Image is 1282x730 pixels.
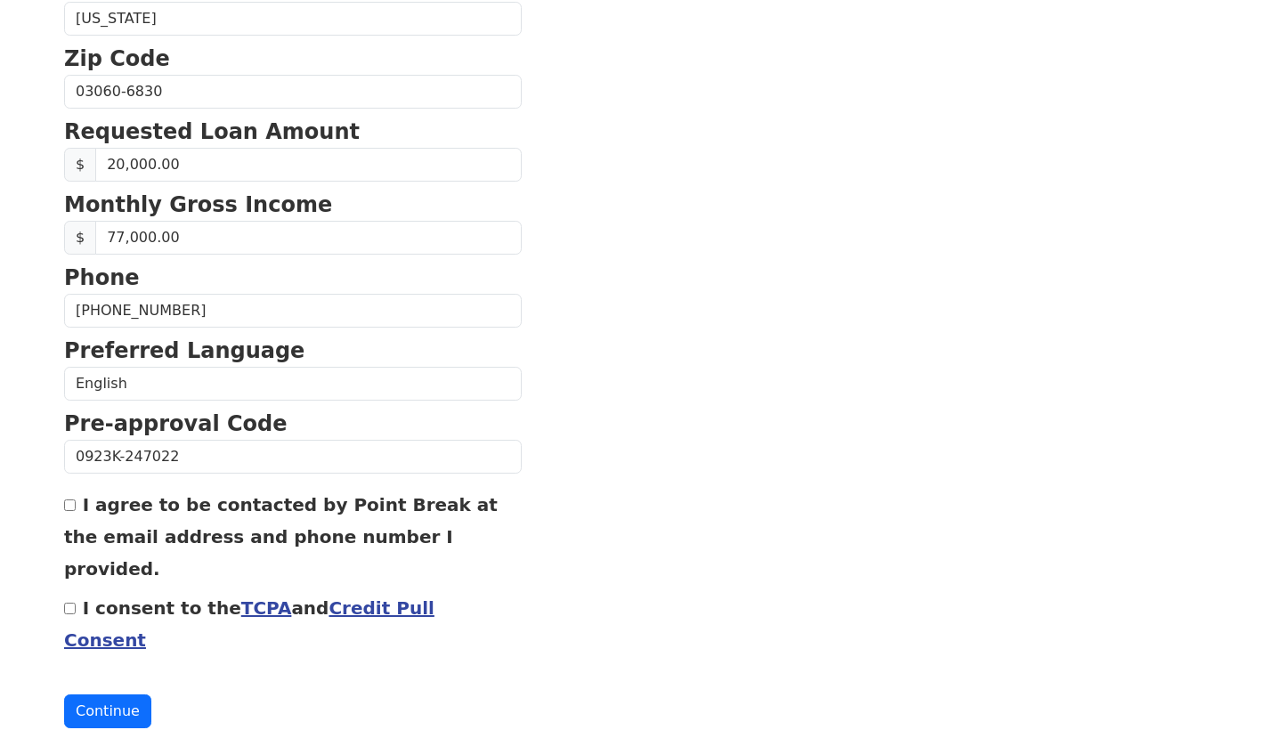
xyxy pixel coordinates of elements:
label: I agree to be contacted by Point Break at the email address and phone number I provided. [64,494,498,580]
button: Continue [64,694,151,728]
strong: Preferred Language [64,338,304,363]
input: Monthly Gross Income [95,221,522,255]
label: I consent to the and [64,597,434,651]
strong: Pre-approval Code [64,411,288,436]
input: Phone [64,294,522,328]
input: Pre-approval Code [64,440,522,474]
input: Requested Loan Amount [95,148,522,182]
span: $ [64,221,96,255]
strong: Requested Loan Amount [64,119,360,144]
p: Monthly Gross Income [64,189,522,221]
strong: Zip Code [64,46,170,71]
strong: Phone [64,265,140,290]
a: TCPA [241,597,292,619]
input: Zip Code [64,75,522,109]
span: $ [64,148,96,182]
